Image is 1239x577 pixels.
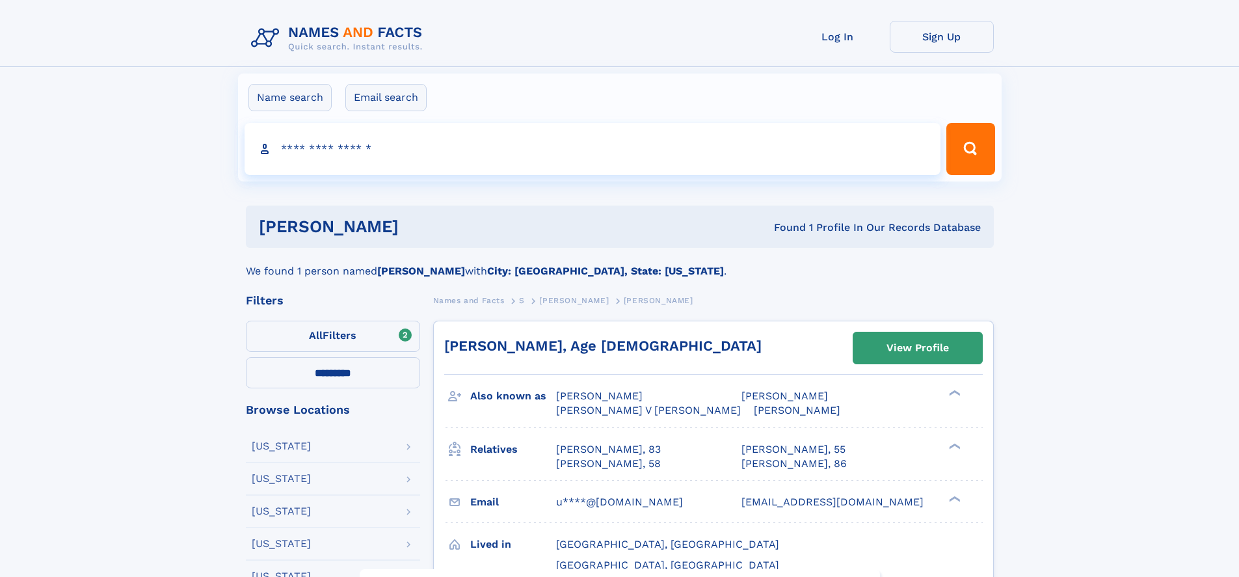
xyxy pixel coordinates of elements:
[853,332,982,364] a: View Profile
[539,296,609,305] span: [PERSON_NAME]
[259,219,587,235] h1: [PERSON_NAME]
[519,296,525,305] span: S
[252,539,311,549] div: [US_STATE]
[946,123,994,175] button: Search Button
[886,333,949,363] div: View Profile
[377,265,465,277] b: [PERSON_NAME]
[741,390,828,402] span: [PERSON_NAME]
[786,21,890,53] a: Log In
[245,123,941,175] input: search input
[246,321,420,352] label: Filters
[556,457,661,471] a: [PERSON_NAME], 58
[487,265,724,277] b: City: [GEOGRAPHIC_DATA], State: [US_STATE]
[754,404,840,416] span: [PERSON_NAME]
[252,474,311,484] div: [US_STATE]
[946,442,961,450] div: ❯
[946,494,961,503] div: ❯
[470,438,556,461] h3: Relatives
[556,442,661,457] a: [PERSON_NAME], 83
[539,292,609,308] a: [PERSON_NAME]
[345,84,427,111] label: Email search
[309,329,323,342] span: All
[890,21,994,53] a: Sign Up
[556,390,643,402] span: [PERSON_NAME]
[624,296,693,305] span: [PERSON_NAME]
[470,533,556,556] h3: Lived in
[470,385,556,407] h3: Also known as
[556,404,741,416] span: [PERSON_NAME] V [PERSON_NAME]
[246,295,420,306] div: Filters
[741,457,847,471] a: [PERSON_NAME], 86
[252,441,311,451] div: [US_STATE]
[433,292,505,308] a: Names and Facts
[586,221,981,235] div: Found 1 Profile In Our Records Database
[246,21,433,56] img: Logo Names and Facts
[444,338,762,354] a: [PERSON_NAME], Age [DEMOGRAPHIC_DATA]
[246,248,994,279] div: We found 1 person named with .
[556,559,779,571] span: [GEOGRAPHIC_DATA], [GEOGRAPHIC_DATA]
[519,292,525,308] a: S
[246,404,420,416] div: Browse Locations
[946,389,961,397] div: ❯
[556,538,779,550] span: [GEOGRAPHIC_DATA], [GEOGRAPHIC_DATA]
[741,442,846,457] a: [PERSON_NAME], 55
[252,506,311,517] div: [US_STATE]
[470,491,556,513] h3: Email
[248,84,332,111] label: Name search
[741,496,924,508] span: [EMAIL_ADDRESS][DOMAIN_NAME]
